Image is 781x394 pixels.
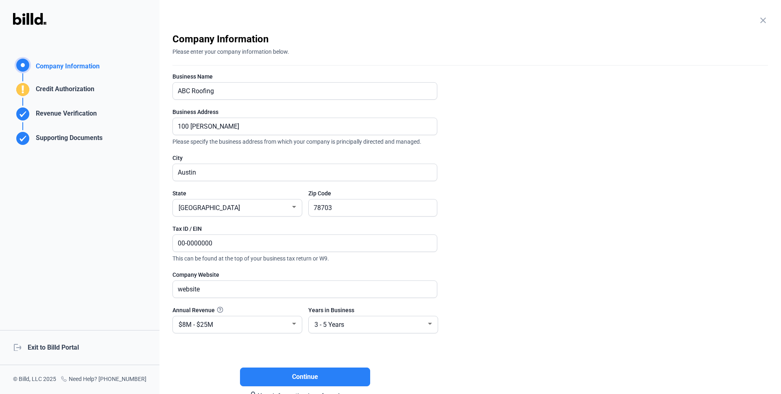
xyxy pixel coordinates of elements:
[172,225,437,233] div: Tax ID / EIN
[33,133,103,147] div: Supporting Documents
[33,84,94,98] div: Credit Authorization
[172,135,437,146] span: Please specify the business address from which your company is principally directed and managed.
[172,72,437,81] div: Business Name
[172,306,301,314] div: Annual Revenue
[179,321,213,328] span: $8M - $25M
[33,61,100,73] div: Company Information
[33,109,97,122] div: Revenue Verification
[61,375,146,384] div: Need Help? [PHONE_NUMBER]
[308,189,437,197] div: Zip Code
[308,306,437,314] div: Years in Business
[314,321,344,328] span: 3 - 5 Years
[758,15,768,25] mat-icon: close
[172,108,437,116] div: Business Address
[172,33,768,46] div: Company Information
[173,235,428,252] input: XX-XXXXXXX
[292,372,318,382] span: Continue
[13,375,56,384] div: © Billd, LLC 2025
[172,154,437,162] div: City
[179,204,240,212] span: [GEOGRAPHIC_DATA]
[13,13,46,25] img: Billd Logo
[13,343,21,351] mat-icon: logout
[172,252,437,263] span: This can be found at the top of your business tax return or W9.
[172,271,437,279] div: Company Website
[240,368,370,386] button: Continue
[172,189,301,197] div: State
[172,46,768,56] div: Please enter your company information below.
